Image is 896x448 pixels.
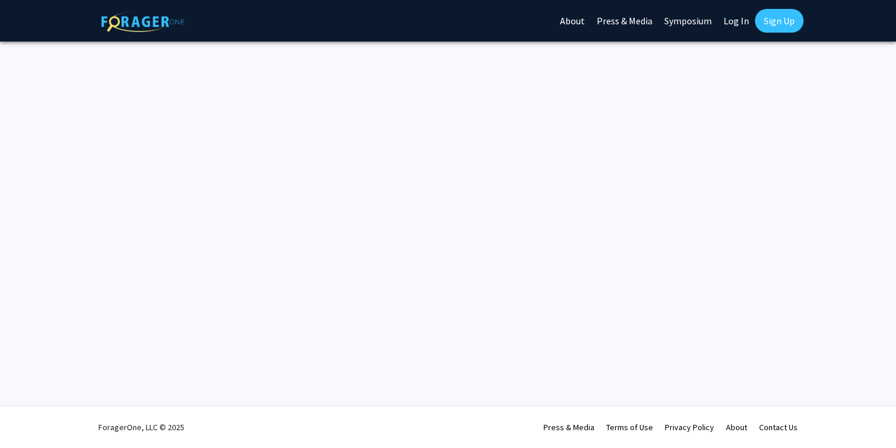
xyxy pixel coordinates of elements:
a: About [726,422,747,433]
a: Terms of Use [606,422,653,433]
img: ForagerOne Logo [101,11,184,32]
div: ForagerOne, LLC © 2025 [98,406,184,448]
a: Press & Media [543,422,594,433]
a: Contact Us [759,422,798,433]
a: Privacy Policy [665,422,714,433]
a: Sign Up [755,9,804,33]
